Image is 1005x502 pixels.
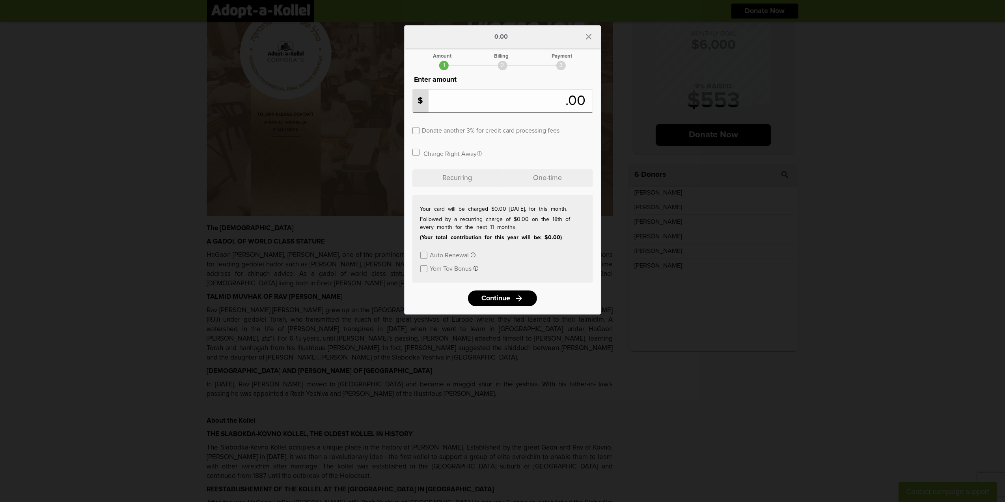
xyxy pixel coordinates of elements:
div: Billing [494,54,509,59]
div: 1 [439,61,449,70]
a: Continuearrow_forward [468,290,537,306]
p: (Your total contribution for this year will be: $0.00) [420,234,585,242]
p: $ [413,90,429,112]
i: arrow_forward [514,294,524,303]
button: Auto Renewal [430,251,475,258]
p: Your card will be charged $0.00 [DATE], for this month. [420,205,585,213]
div: Amount [433,54,451,59]
span: .00 [566,94,590,108]
p: Followed by a recurring charge of $0.00 on the 18th of every month for the next 11 months. [420,215,585,231]
p: One-time [503,169,593,187]
label: Donate another 3% for credit card processing fees [422,126,560,134]
p: 0.00 [495,34,508,40]
label: Auto Renewal [430,251,469,258]
p: Enter amount [412,74,593,85]
label: Yom Tov Bonus [430,264,472,272]
span: Continue [481,295,510,302]
i: close [584,32,594,41]
div: 3 [556,61,566,70]
p: Recurring [412,169,503,187]
div: Payment [552,54,572,59]
button: Yom Tov Bonus [430,264,478,272]
div: 2 [498,61,507,70]
label: Charge Right Away [424,150,482,157]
